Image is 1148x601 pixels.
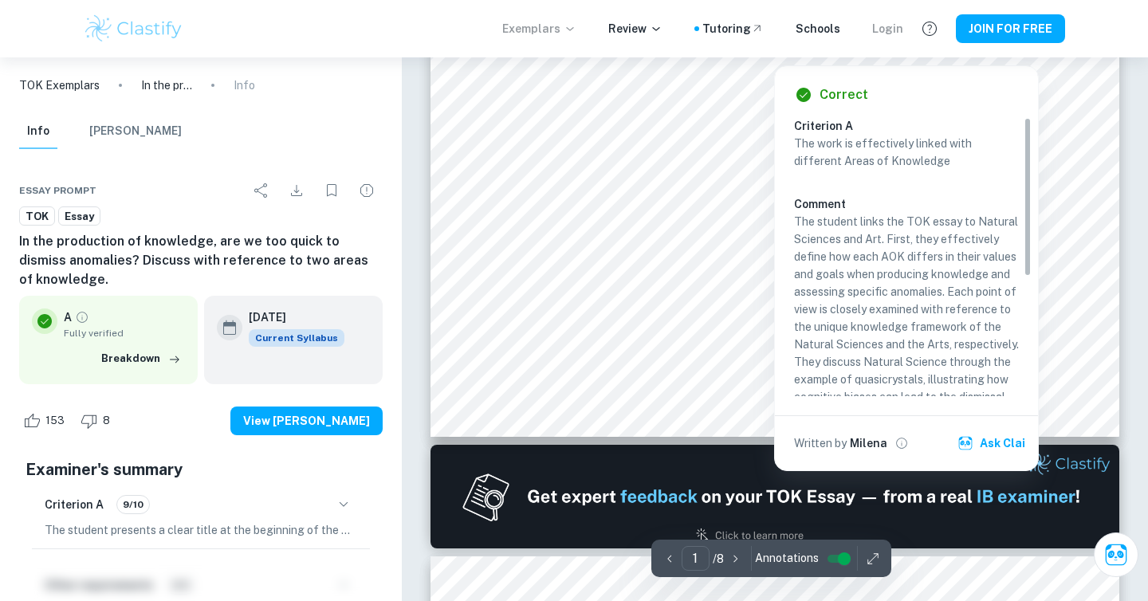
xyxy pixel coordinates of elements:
[97,347,185,371] button: Breakdown
[249,329,344,347] div: This exemplar is based on the current syllabus. Feel free to refer to it for inspiration/ideas wh...
[702,20,764,37] a: Tutoring
[230,407,383,435] button: View [PERSON_NAME]
[249,308,332,326] h6: [DATE]
[20,209,54,225] span: TOK
[954,429,1032,458] button: Ask Clai
[820,85,868,104] h6: Correct
[916,15,943,42] button: Help and Feedback
[794,117,1032,135] h6: Criterion A
[19,183,96,198] span: Essay prompt
[246,175,277,206] div: Share
[956,14,1065,43] button: JOIN FOR FREE
[351,175,383,206] div: Report issue
[83,13,184,45] img: Clastify logo
[59,209,100,225] span: Essay
[58,206,100,226] a: Essay
[45,496,104,513] h6: Criterion A
[75,310,89,324] a: Grade fully verified
[502,20,576,37] p: Exemplars
[19,232,383,289] h6: In the production of knowledge, are we too quick to dismiss anomalies? Discuss with reference to ...
[872,20,903,37] a: Login
[19,77,100,94] a: TOK Exemplars
[141,77,192,94] p: In the production of knowledge, are we too quick to dismiss anomalies? Discuss with reference to ...
[19,206,55,226] a: TOK
[19,408,73,434] div: Like
[608,20,662,37] p: Review
[281,175,313,206] div: Download
[431,445,1119,548] img: Ad
[890,432,913,454] button: View full profile
[89,114,182,149] button: [PERSON_NAME]
[19,114,57,149] button: Info
[94,413,119,429] span: 8
[755,550,819,567] span: Annotations
[957,435,973,451] img: clai.svg
[850,434,887,452] h6: Milena
[316,175,348,206] div: Bookmark
[794,213,1019,599] p: The student links the TOK essay to Natural Sciences and Art. First, they effectively define how e...
[794,434,847,452] p: Written by
[1094,532,1138,577] button: Ask Clai
[64,326,185,340] span: Fully verified
[713,550,724,568] p: / 8
[37,413,73,429] span: 153
[117,497,149,512] span: 9/10
[249,329,344,347] span: Current Syllabus
[26,458,376,481] h5: Examiner's summary
[234,77,255,94] p: Info
[64,308,72,326] p: A
[77,408,119,434] div: Dislike
[794,195,1019,213] h6: Comment
[796,20,840,37] a: Schools
[794,135,1019,170] p: The work is effectively linked with different Areas of Knowledge
[45,521,357,539] p: The student presents a clear title at the beginning of the TOK essay and maintains a sustained fo...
